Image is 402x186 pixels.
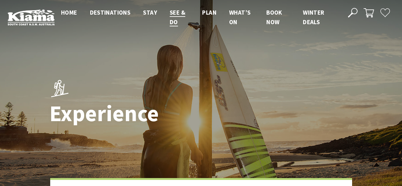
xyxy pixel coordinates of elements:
span: See & Do [170,9,185,26]
h1: Experience [50,101,229,126]
span: Plan [202,9,216,16]
span: Book now [266,9,282,26]
span: Winter Deals [303,9,324,26]
nav: Main Menu [55,8,341,27]
span: Home [61,9,77,16]
span: Destinations [90,9,131,16]
span: Stay [143,9,157,16]
img: Kiama Logo [8,9,55,25]
span: What’s On [229,9,250,26]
